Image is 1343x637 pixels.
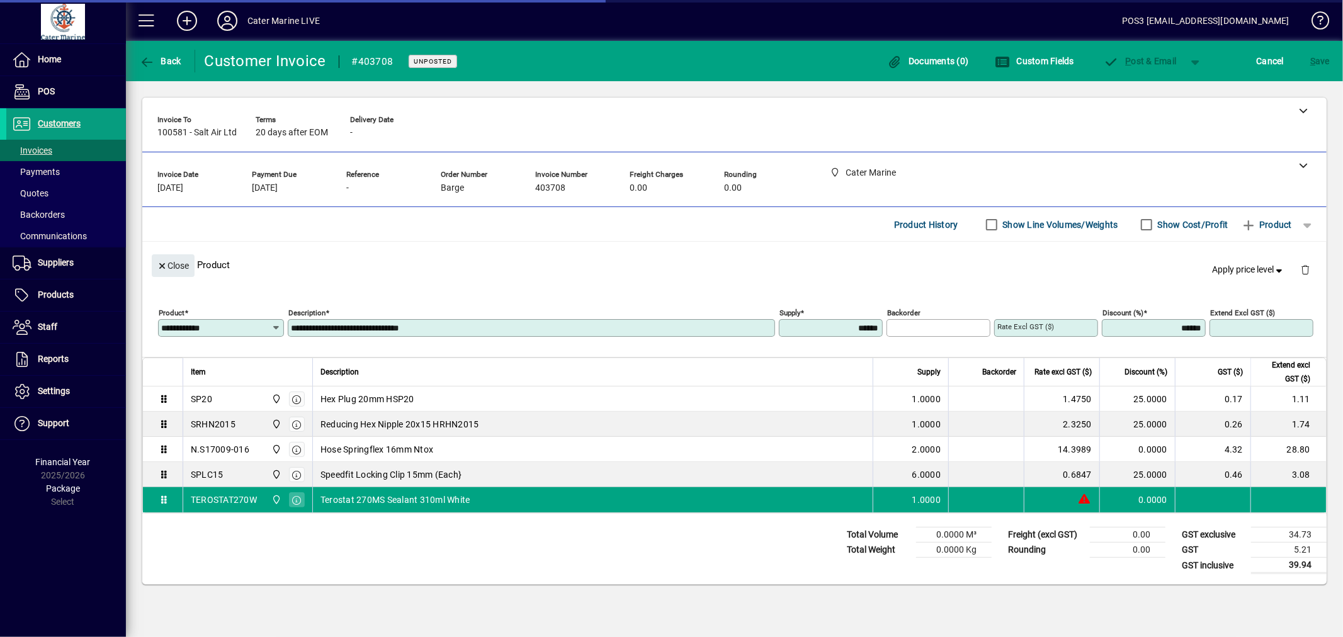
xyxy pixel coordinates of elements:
td: 34.73 [1251,527,1327,543]
span: Unposted [414,57,452,65]
button: Product [1235,213,1298,236]
mat-label: Backorder [887,308,921,317]
div: N.S17009-016 [191,443,249,456]
span: 0.00 [630,183,647,193]
div: 0.6847 [1032,468,1092,481]
td: 5.21 [1251,543,1327,558]
a: Invoices [6,140,126,161]
app-page-header-button: Delete [1290,264,1320,275]
td: 0.26 [1175,412,1250,437]
span: Financial Year [36,457,91,467]
div: Product [142,242,1327,288]
span: Documents (0) [887,56,969,66]
a: Suppliers [6,247,126,279]
span: Supply [917,365,941,379]
div: SRHN2015 [191,418,235,431]
mat-label: Supply [779,308,800,317]
span: Barge [441,183,464,193]
a: Home [6,44,126,76]
td: 0.0000 [1099,487,1175,512]
span: 20 days after EOM [256,128,328,138]
a: Knowledge Base [1302,3,1327,43]
a: POS [6,76,126,108]
mat-label: Discount (%) [1102,308,1143,317]
span: POS [38,86,55,96]
td: 0.17 [1175,386,1250,412]
mat-label: Rate excl GST ($) [997,322,1054,331]
td: 4.32 [1175,437,1250,462]
label: Show Line Volumes/Weights [1000,218,1118,231]
span: 2.0000 [912,443,941,456]
span: [DATE] [252,183,278,193]
span: Home [38,54,61,64]
span: GST ($) [1218,365,1243,379]
div: #403708 [352,52,394,72]
div: SP20 [191,393,212,405]
td: GST [1176,543,1251,558]
button: Back [136,50,184,72]
label: Show Cost/Profit [1155,218,1228,231]
td: 0.46 [1175,462,1250,487]
a: Backorders [6,204,126,225]
span: Discount (%) [1125,365,1167,379]
button: Cancel [1254,50,1288,72]
div: TEROSTAT270W [191,493,257,506]
span: Terostat 270MS Sealant 310ml White [320,493,470,506]
td: 28.80 [1250,437,1326,462]
span: Communications [13,231,87,241]
td: 0.0000 M³ [916,527,992,543]
button: Save [1307,50,1333,72]
app-page-header-button: Back [126,50,195,72]
div: Cater Marine LIVE [247,11,320,31]
span: Product History [894,215,958,235]
td: 0.0000 Kg [916,543,992,558]
div: 1.4750 [1032,393,1092,405]
span: Hex Plug 20mm HSP20 [320,393,414,405]
td: 0.00 [1090,527,1165,543]
td: 1.11 [1250,386,1326,412]
a: Settings [6,376,126,407]
span: - [350,128,353,138]
span: Support [38,418,69,428]
span: Extend excl GST ($) [1259,358,1310,386]
span: Cater Marine [268,417,283,431]
span: S [1310,56,1315,66]
td: Total Weight [841,543,916,558]
span: ost & Email [1104,56,1177,66]
button: Post & Email [1097,50,1183,72]
td: 0.00 [1090,543,1165,558]
span: Cater Marine [268,468,283,482]
div: 2.3250 [1032,418,1092,431]
button: Apply price level [1208,259,1291,281]
td: Freight (excl GST) [1002,527,1090,543]
span: 6.0000 [912,468,941,481]
a: Communications [6,225,126,247]
span: Backorders [13,210,65,220]
span: Suppliers [38,257,74,268]
div: POS3 [EMAIL_ADDRESS][DOMAIN_NAME] [1122,11,1289,31]
div: 14.3989 [1032,443,1092,456]
span: 1.0000 [912,493,941,506]
button: Add [167,9,207,32]
a: Products [6,279,126,311]
span: Cater Marine [268,443,283,456]
span: Custom Fields [995,56,1074,66]
td: 25.0000 [1099,386,1175,412]
span: Reports [38,354,69,364]
a: Reports [6,344,126,375]
span: P [1126,56,1131,66]
button: Product History [889,213,963,236]
button: Delete [1290,254,1320,285]
td: Rounding [1002,543,1090,558]
span: Settings [38,386,70,396]
span: 0.00 [724,183,742,193]
div: SPLC15 [191,468,224,481]
span: Rate excl GST ($) [1034,365,1092,379]
span: Reducing Hex Nipple 20x15 HRHN2015 [320,418,479,431]
td: 25.0000 [1099,462,1175,487]
span: Cater Marine [268,392,283,406]
button: Profile [207,9,247,32]
span: Description [320,365,359,379]
td: GST exclusive [1176,527,1251,543]
td: 1.74 [1250,412,1326,437]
